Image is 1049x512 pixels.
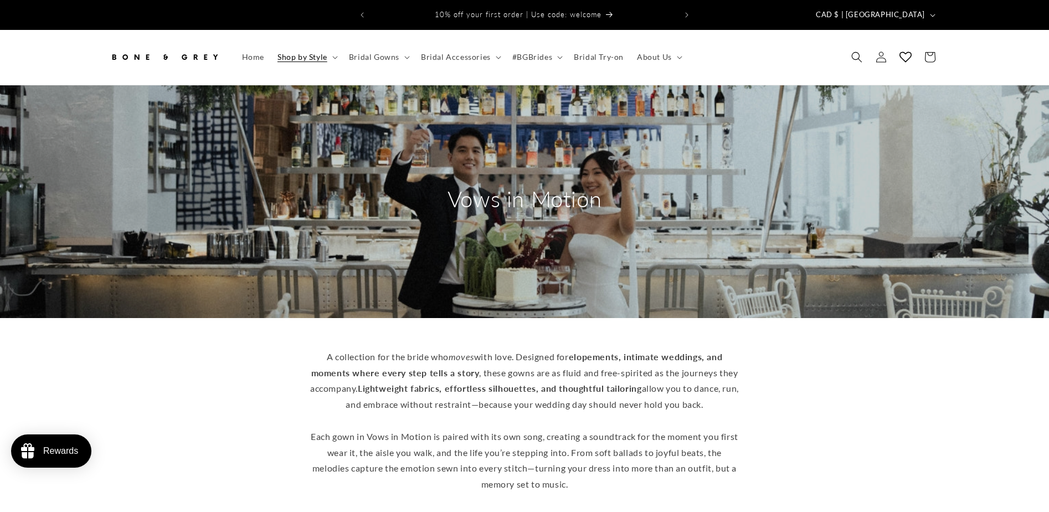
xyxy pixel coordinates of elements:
[421,52,491,62] span: Bridal Accessories
[349,52,399,62] span: Bridal Gowns
[311,351,723,378] strong: elopements, intimate weddings, and moments where every step tells a story
[358,383,641,393] strong: Lightweight fabrics, effortless silhouettes, and thoughtful tailoring
[350,4,374,25] button: Previous announcement
[574,52,624,62] span: Bridal Try-on
[675,4,699,25] button: Next announcement
[637,52,672,62] span: About Us
[449,351,474,362] em: moves
[277,52,327,62] span: Shop by Style
[271,45,342,69] summary: Shop by Style
[845,45,869,69] summary: Search
[816,9,925,21] span: CAD $ | [GEOGRAPHIC_DATA]
[419,185,630,213] h2: Vows in Motion
[105,41,224,74] a: Bone and Grey Bridal
[512,52,552,62] span: #BGBrides
[414,45,506,69] summary: Bridal Accessories
[630,45,687,69] summary: About Us
[235,45,271,69] a: Home
[567,45,630,69] a: Bridal Try-on
[109,45,220,69] img: Bone and Grey Bridal
[43,446,78,456] div: Rewards
[242,52,264,62] span: Home
[506,45,567,69] summary: #BGBrides
[342,45,414,69] summary: Bridal Gowns
[435,10,601,19] span: 10% off your first order | Use code: welcome
[809,4,940,25] button: CAD $ | [GEOGRAPHIC_DATA]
